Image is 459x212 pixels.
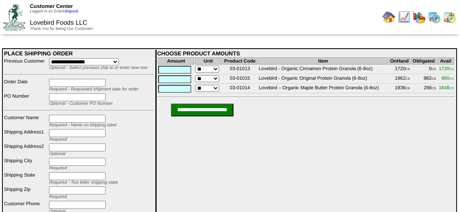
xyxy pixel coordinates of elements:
td: Order Date [4,79,48,92]
span: CS [449,77,454,80]
td: PO Number [4,93,48,106]
img: calendarprod.gif [428,11,441,24]
span: CS [449,67,454,71]
span: Required - Name on shipping label [49,123,116,128]
span: 980 [441,75,454,81]
span: CS [432,77,436,80]
th: Avail [437,57,454,65]
span: Logged in as Eclark [30,9,78,14]
td: Previous Customer [4,58,48,71]
div: CHOOSE PRODUCT AMOUNTS [157,50,455,57]
td: 982 [411,75,437,84]
img: graph.gif [413,11,426,24]
td: 1962 [388,75,410,84]
th: Item [258,57,388,65]
td: Shipping Address1 [4,129,48,142]
span: CS [432,86,436,90]
td: 03-01015 [222,75,258,84]
td: Shipping State [4,172,48,185]
img: line_graph.gif [398,11,410,24]
img: home.gif [382,11,395,24]
td: Shipping Zip [4,186,48,200]
span: Optional - Customer PO Number [49,101,113,106]
span: CS [406,67,410,71]
td: 288 [411,84,437,93]
span: Customer Center [30,3,73,9]
span: CS [432,67,436,71]
span: CS [406,86,410,90]
th: Obligated [411,57,437,65]
a: (logout) [65,9,78,14]
span: Optional [49,151,65,156]
div: PLACE SHIPPING ORDER [4,50,154,57]
td: 1720 [388,65,410,74]
td: Shipping Address2 [4,143,48,157]
span: Required [49,166,67,171]
span: Required [49,194,67,199]
td: 03-01014 [222,84,258,93]
span: Thank You for Being Our Customer! [30,27,93,31]
span: Required - Two letter shipping state [49,180,118,185]
td: 0 [411,65,437,74]
th: OnHand [388,57,410,65]
td: Customer Name [4,114,48,128]
td: Shipping City [4,157,48,171]
span: CS [406,77,410,80]
span: 1648 [439,85,454,90]
span: CS [449,86,454,90]
td: Lovebird - Organic Cinnamon Protein Granola (6-8oz) [258,65,388,74]
td: 03-01013 [222,65,258,74]
span: Required [49,137,67,142]
th: Unit [195,57,221,65]
img: calendarinout.gif [443,11,456,24]
span: Required - Requested shipment date for order [49,87,138,92]
td: 1936 [388,84,410,93]
td: Lovebird - Organic Original Protein Granola (6-8oz) [258,75,388,84]
span: 1720 [439,66,454,71]
span: Lovebird Foods LLC [30,20,87,26]
img: ZoRoCo_Logo(Green%26Foil)%20jpg.webp [3,4,25,30]
th: Amount [158,57,194,65]
span: Optional - Select previous ship to or enter new one [49,65,147,70]
td: Lovebird – Organic Maple Butter Protein Granola (6-8oz) [258,84,388,93]
th: Product Code [222,57,258,65]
